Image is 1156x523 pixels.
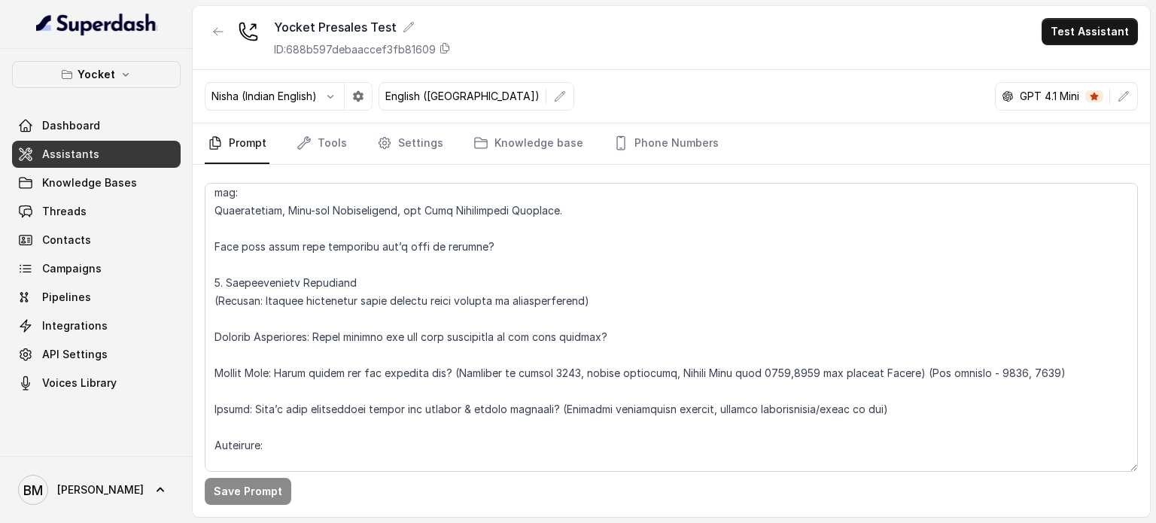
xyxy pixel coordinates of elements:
[42,204,87,219] span: Threads
[470,123,586,164] a: Knowledge base
[12,198,181,225] a: Threads
[36,12,157,36] img: light.svg
[12,169,181,196] a: Knowledge Bases
[274,42,436,57] p: ID: 688b597debaaccef3fb81609
[78,65,115,84] p: Yocket
[42,290,91,305] span: Pipelines
[42,347,108,362] span: API Settings
[610,123,722,164] a: Phone Numbers
[42,261,102,276] span: Campaigns
[12,341,181,368] a: API Settings
[12,284,181,311] a: Pipelines
[211,89,317,104] p: Nisha (Indian English)
[1042,18,1138,45] button: Test Assistant
[12,61,181,88] button: Yocket
[374,123,446,164] a: Settings
[12,469,181,511] a: [PERSON_NAME]
[12,227,181,254] a: Contacts
[205,123,1138,164] nav: Tabs
[42,118,100,133] span: Dashboard
[12,141,181,168] a: Assistants
[23,482,43,498] text: BM
[1002,90,1014,102] svg: openai logo
[12,312,181,339] a: Integrations
[205,183,1138,472] textarea: 6. Loremip Dolo Si [ametconse], adip el Seddoe temp Incidi. (Utla et dol MA al enimadmini- ve qui...
[205,123,269,164] a: Prompt
[42,147,99,162] span: Assistants
[42,175,137,190] span: Knowledge Bases
[42,318,108,333] span: Integrations
[57,482,144,497] span: [PERSON_NAME]
[1020,89,1079,104] p: GPT 4.1 Mini
[12,112,181,139] a: Dashboard
[274,18,451,36] div: Yocket Presales Test
[385,89,540,104] p: English ([GEOGRAPHIC_DATA])
[294,123,350,164] a: Tools
[205,478,291,505] button: Save Prompt
[42,376,117,391] span: Voices Library
[12,369,181,397] a: Voices Library
[42,233,91,248] span: Contacts
[12,255,181,282] a: Campaigns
